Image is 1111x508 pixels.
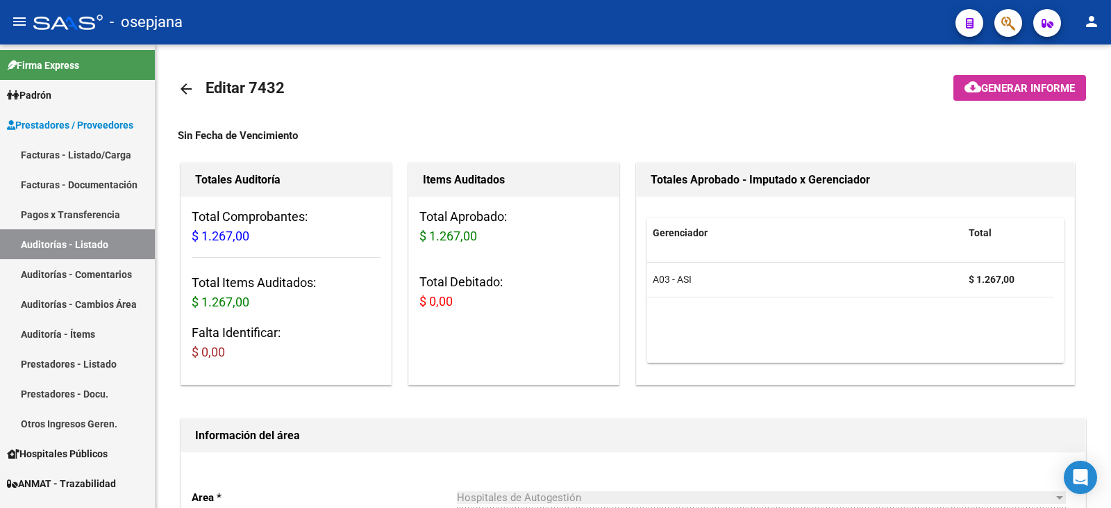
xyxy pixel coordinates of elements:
[192,207,381,246] h3: Total Comprobantes:
[195,425,1071,447] h1: Información del área
[1064,461,1097,494] div: Open Intercom Messenger
[192,273,381,312] h3: Total Items Auditados:
[178,81,194,97] mat-icon: arrow_back
[192,345,225,359] span: $ 0,00
[195,169,377,191] h1: Totales Auditoría
[206,79,285,97] span: Editar 7432
[7,58,79,73] span: Firma Express
[7,446,108,461] span: Hospitales Públicos
[953,75,1086,101] button: Generar informe
[653,227,708,238] span: Gerenciador
[653,274,692,285] span: A03 - ASI
[419,272,608,311] h3: Total Debitado:
[192,295,249,309] span: $ 1.267,00
[964,79,981,95] mat-icon: cloud_download
[419,207,608,246] h3: Total Aprobado:
[1083,13,1100,30] mat-icon: person
[647,218,963,248] datatable-header-cell: Gerenciador
[457,491,581,504] span: Hospitales de Autogestión
[419,294,453,309] span: $ 0,00
[110,7,183,38] span: - osepjana
[11,13,28,30] mat-icon: menu
[192,490,457,505] p: Area *
[963,218,1053,248] datatable-header-cell: Total
[192,323,381,362] h3: Falta Identificar:
[969,227,992,238] span: Total
[178,128,1089,143] div: Sin Fecha de Vencimiento
[7,476,116,491] span: ANMAT - Trazabilidad
[651,169,1060,191] h1: Totales Aprobado - Imputado x Gerenciador
[981,82,1075,95] span: Generar informe
[419,229,477,243] span: $ 1.267,00
[7,117,133,133] span: Prestadores / Proveedores
[192,229,249,243] span: $ 1.267,00
[423,169,605,191] h1: Items Auditados
[7,88,51,103] span: Padrón
[969,274,1014,285] strong: $ 1.267,00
